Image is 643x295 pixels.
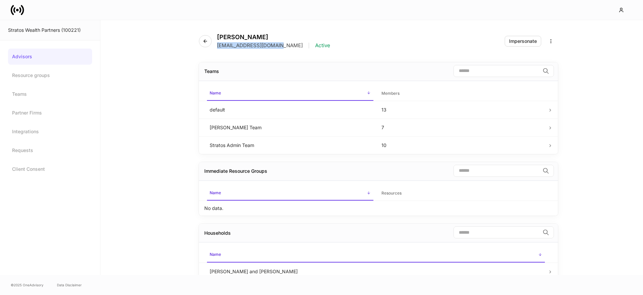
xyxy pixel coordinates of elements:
[204,230,231,236] div: Households
[210,251,221,257] h6: Name
[8,67,92,83] a: Resource groups
[207,186,373,201] span: Name
[207,86,373,101] span: Name
[376,119,548,136] td: 7
[376,136,548,154] td: 10
[204,136,376,154] td: Stratos Admin Team
[204,205,223,212] p: No data.
[204,263,548,280] td: [PERSON_NAME] and [PERSON_NAME]
[315,42,330,49] p: Active
[379,87,545,100] span: Members
[207,248,545,262] span: Name
[204,168,267,174] div: Immediate Resource Groups
[509,39,537,44] div: Impersonate
[505,36,541,47] button: Impersonate
[204,68,219,75] div: Teams
[8,161,92,177] a: Client Consent
[381,190,402,196] h6: Resources
[8,27,92,33] div: Stratos Wealth Partners (100221)
[217,42,303,49] p: [EMAIL_ADDRESS][DOMAIN_NAME]
[204,119,376,136] td: [PERSON_NAME] Team
[217,33,330,41] h4: [PERSON_NAME]
[8,142,92,158] a: Requests
[308,42,310,49] p: |
[210,190,221,196] h6: Name
[204,101,376,119] td: default
[8,105,92,121] a: Partner Firms
[210,90,221,96] h6: Name
[379,187,545,200] span: Resources
[57,282,82,288] a: Data Disclaimer
[8,86,92,102] a: Teams
[376,101,548,119] td: 13
[8,49,92,65] a: Advisors
[381,90,400,96] h6: Members
[11,282,44,288] span: © 2025 OneAdvisory
[8,124,92,140] a: Integrations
